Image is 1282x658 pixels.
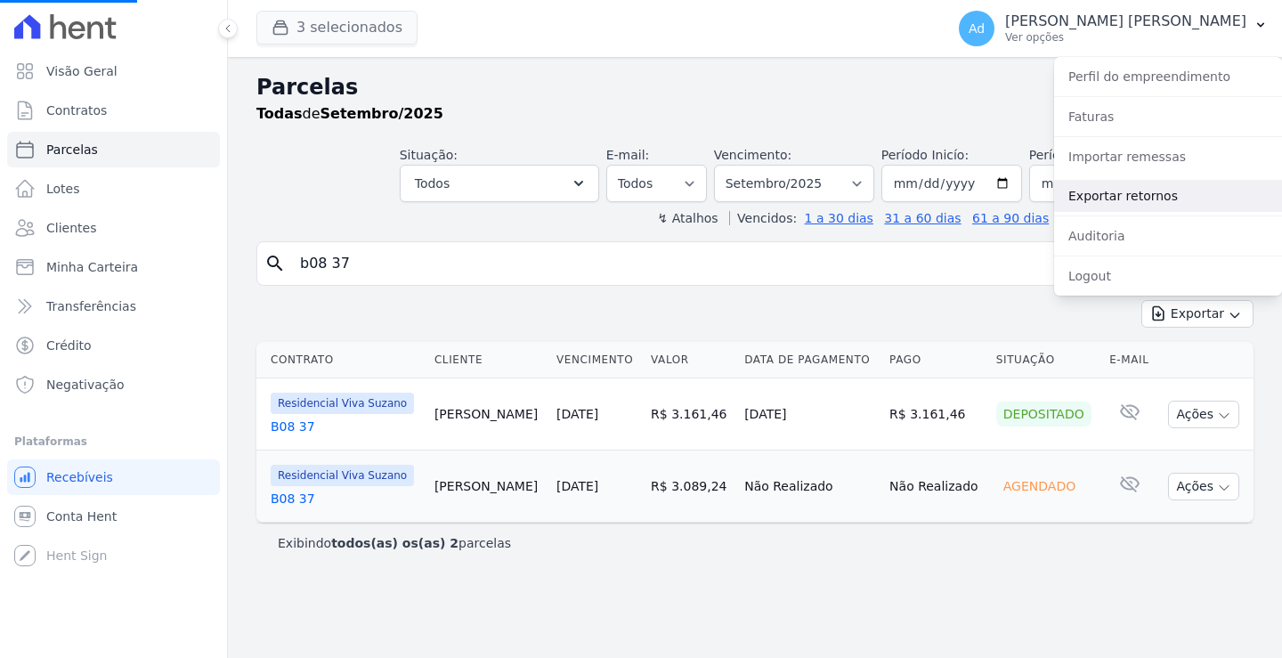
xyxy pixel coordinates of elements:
[549,342,644,378] th: Vencimento
[7,459,220,495] a: Recebíveis
[606,148,650,162] label: E-mail:
[644,451,737,523] td: R$ 3.089,24
[1168,473,1239,500] button: Ações
[1141,300,1254,328] button: Exportar
[1102,342,1157,378] th: E-mail
[46,376,125,394] span: Negativação
[289,246,1245,281] input: Buscar por nome do lote ou do cliente
[644,342,737,378] th: Valor
[884,211,961,225] a: 31 a 60 dias
[14,431,213,452] div: Plataformas
[989,342,1102,378] th: Situação
[882,342,989,378] th: Pago
[256,103,443,125] p: de
[969,22,985,35] span: Ad
[256,71,1254,103] h2: Parcelas
[46,219,96,237] span: Clientes
[46,337,92,354] span: Crédito
[1168,401,1239,428] button: Ações
[556,479,598,493] a: [DATE]
[1005,12,1246,30] p: [PERSON_NAME] [PERSON_NAME]
[7,249,220,285] a: Minha Carteira
[1054,141,1282,173] a: Importar remessas
[7,210,220,246] a: Clientes
[7,171,220,207] a: Lotes
[278,534,511,552] p: Exibindo parcelas
[7,367,220,402] a: Negativação
[46,180,80,198] span: Lotes
[427,378,549,451] td: [PERSON_NAME]
[7,93,220,128] a: Contratos
[881,148,969,162] label: Período Inicío:
[1054,61,1282,93] a: Perfil do empreendimento
[882,451,989,523] td: Não Realizado
[1054,260,1282,292] a: Logout
[737,378,882,451] td: [DATE]
[7,328,220,363] a: Crédito
[46,508,117,525] span: Conta Hent
[714,148,791,162] label: Vencimento:
[331,536,458,550] b: todos(as) os(as) 2
[46,297,136,315] span: Transferências
[657,211,718,225] label: ↯ Atalhos
[972,211,1049,225] a: 61 a 90 dias
[7,499,220,534] a: Conta Hent
[7,53,220,89] a: Visão Geral
[46,141,98,158] span: Parcelas
[46,258,138,276] span: Minha Carteira
[996,474,1083,499] div: Agendado
[7,288,220,324] a: Transferências
[256,11,418,45] button: 3 selecionados
[400,165,599,202] button: Todos
[427,451,549,523] td: [PERSON_NAME]
[737,342,882,378] th: Data de Pagamento
[7,132,220,167] a: Parcelas
[1054,101,1282,133] a: Faturas
[400,148,458,162] label: Situação:
[256,105,303,122] strong: Todas
[644,378,737,451] td: R$ 3.161,46
[1005,30,1246,45] p: Ver opções
[271,490,420,508] a: B08 37
[729,211,797,225] label: Vencidos:
[46,62,118,80] span: Visão Geral
[271,393,414,414] span: Residencial Viva Suzano
[1054,180,1282,212] a: Exportar retornos
[415,173,450,194] span: Todos
[805,211,873,225] a: 1 a 30 dias
[264,253,286,274] i: search
[556,407,598,421] a: [DATE]
[271,418,420,435] a: B08 37
[46,468,113,486] span: Recebíveis
[1029,146,1170,165] label: Período Fim:
[996,402,1091,426] div: Depositado
[1054,220,1282,252] a: Auditoria
[46,102,107,119] span: Contratos
[882,378,989,451] td: R$ 3.161,46
[256,342,427,378] th: Contrato
[945,4,1282,53] button: Ad [PERSON_NAME] [PERSON_NAME] Ver opções
[271,465,414,486] span: Residencial Viva Suzano
[737,451,882,523] td: Não Realizado
[320,105,443,122] strong: Setembro/2025
[427,342,549,378] th: Cliente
